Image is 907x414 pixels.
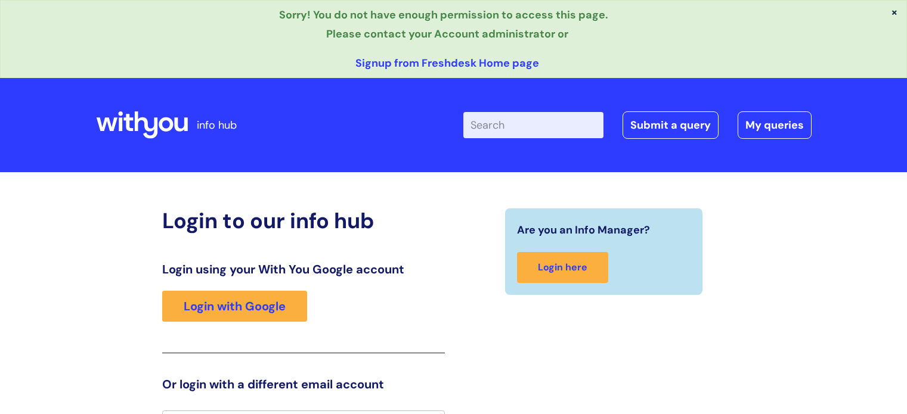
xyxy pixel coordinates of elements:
[891,7,898,17] button: ×
[9,5,886,44] p: Sorry! You do not have enough permission to access this page. Please contact your Account adminis...
[162,291,307,322] a: Login with Google
[517,252,608,284] a: Login here
[162,377,445,391] h3: Or login with a different email account
[355,56,539,70] a: Signup from Freshdesk Home page
[517,220,650,239] span: Are you an Info Manager?
[463,112,603,138] input: Search
[623,111,719,139] a: Submit a query
[197,116,237,135] p: info hub
[162,262,445,276] h3: Login using your With You Google account
[162,208,445,234] h2: Login to our info hub
[738,111,812,139] a: My queries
